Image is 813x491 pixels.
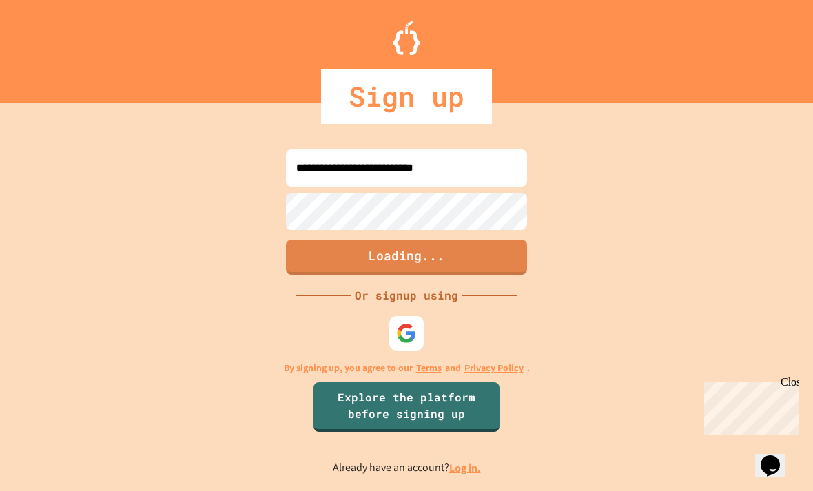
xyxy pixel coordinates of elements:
[396,323,417,344] img: google-icon.svg
[449,461,481,475] a: Log in.
[755,436,799,477] iframe: chat widget
[6,6,95,87] div: Chat with us now!Close
[284,361,530,375] p: By signing up, you agree to our and .
[351,287,462,304] div: Or signup using
[393,21,420,55] img: Logo.svg
[313,382,500,432] a: Explore the platform before signing up
[286,240,527,275] button: Loading...
[333,459,481,477] p: Already have an account?
[321,69,492,124] div: Sign up
[464,361,524,375] a: Privacy Policy
[416,361,442,375] a: Terms
[699,376,799,435] iframe: chat widget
